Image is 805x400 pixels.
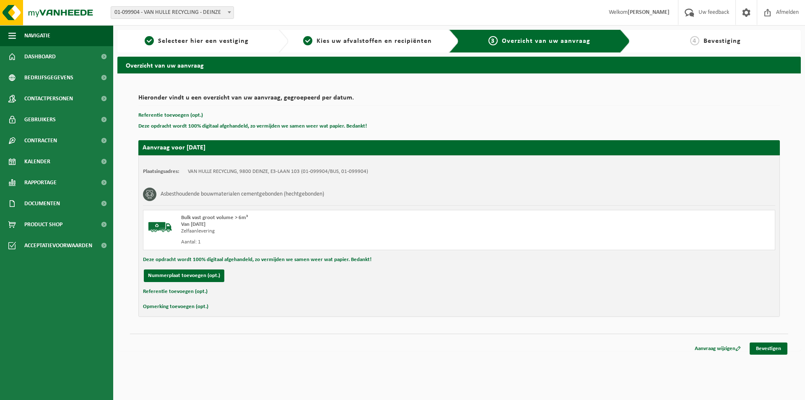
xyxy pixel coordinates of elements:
span: Kalender [24,151,50,172]
h2: Overzicht van uw aanvraag [117,57,801,73]
span: Dashboard [24,46,56,67]
strong: Plaatsingsadres: [143,169,179,174]
span: Documenten [24,193,60,214]
span: 3 [488,36,498,45]
strong: Aanvraag voor [DATE] [143,144,205,151]
span: 1 [145,36,154,45]
div: Zelfaanlevering [181,228,493,235]
a: Bevestigen [750,342,787,355]
button: Opmerking toevoegen (opt.) [143,301,208,312]
button: Referentie toevoegen (opt.) [138,110,203,121]
span: Gebruikers [24,109,56,130]
button: Nummerplaat toevoegen (opt.) [144,269,224,282]
span: Contracten [24,130,57,151]
span: Rapportage [24,172,57,193]
span: Navigatie [24,25,50,46]
span: Overzicht van uw aanvraag [502,38,590,44]
span: 01-099904 - VAN HULLE RECYCLING - DEINZE [111,6,234,19]
strong: Van [DATE] [181,222,205,227]
h2: Hieronder vindt u een overzicht van uw aanvraag, gegroepeerd per datum. [138,94,780,106]
span: 01-099904 - VAN HULLE RECYCLING - DEINZE [111,7,234,18]
span: Contactpersonen [24,88,73,109]
button: Deze opdracht wordt 100% digitaal afgehandeld, zo vermijden we samen weer wat papier. Bedankt! [138,121,367,132]
span: Selecteer hier een vestiging [158,38,249,44]
button: Referentie toevoegen (opt.) [143,286,208,297]
span: Product Shop [24,214,62,235]
div: Aantal: 1 [181,239,493,246]
a: 2Kies uw afvalstoffen en recipiënten [293,36,443,46]
a: 1Selecteer hier een vestiging [122,36,272,46]
a: Aanvraag wijzigen [688,342,747,355]
button: Deze opdracht wordt 100% digitaal afgehandeld, zo vermijden we samen weer wat papier. Bedankt! [143,254,371,265]
td: VAN HULLE RECYCLING, 9800 DEINZE, E3-LAAN 103 (01-099904/BUS, 01-099904) [188,168,368,175]
h3: Asbesthoudende bouwmaterialen cementgebonden (hechtgebonden) [161,188,324,201]
span: Bevestiging [704,38,741,44]
img: BL-SO-LV.png [148,214,173,240]
span: 4 [690,36,699,45]
span: Bedrijfsgegevens [24,67,73,88]
span: Kies uw afvalstoffen en recipiënten [317,38,432,44]
strong: [PERSON_NAME] [628,9,670,16]
span: 2 [303,36,312,45]
span: Acceptatievoorwaarden [24,235,92,256]
span: Bulk vast groot volume > 6m³ [181,215,248,220]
